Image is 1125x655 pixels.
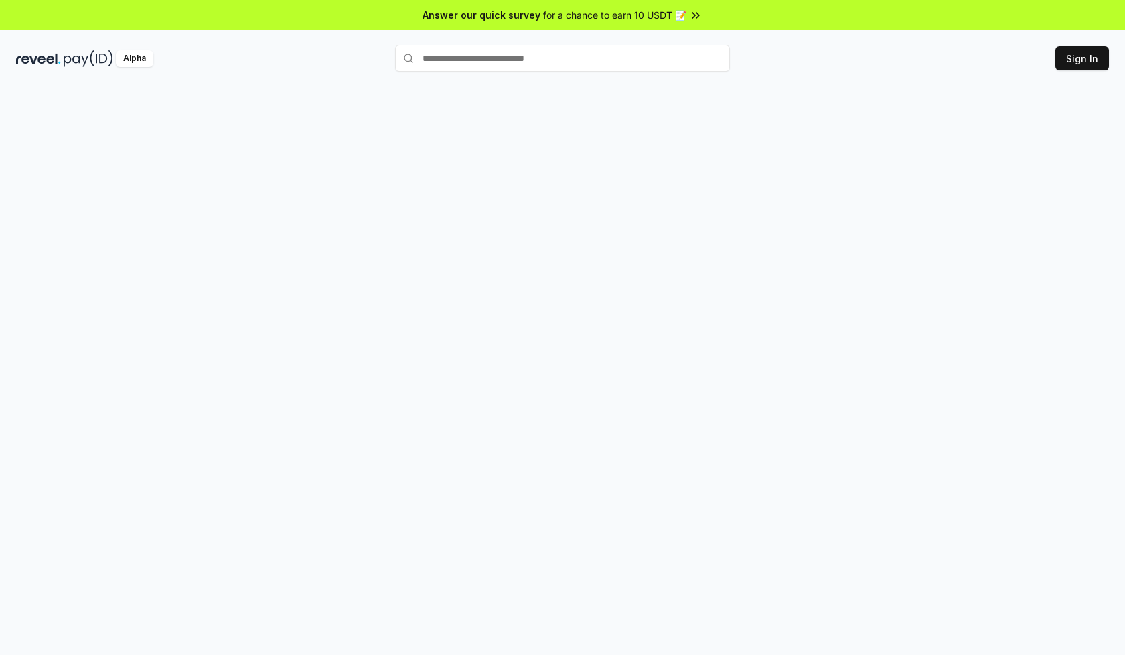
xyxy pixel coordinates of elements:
[543,8,686,22] span: for a chance to earn 10 USDT 📝
[423,8,540,22] span: Answer our quick survey
[16,50,61,67] img: reveel_dark
[1055,46,1109,70] button: Sign In
[116,50,153,67] div: Alpha
[64,50,113,67] img: pay_id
